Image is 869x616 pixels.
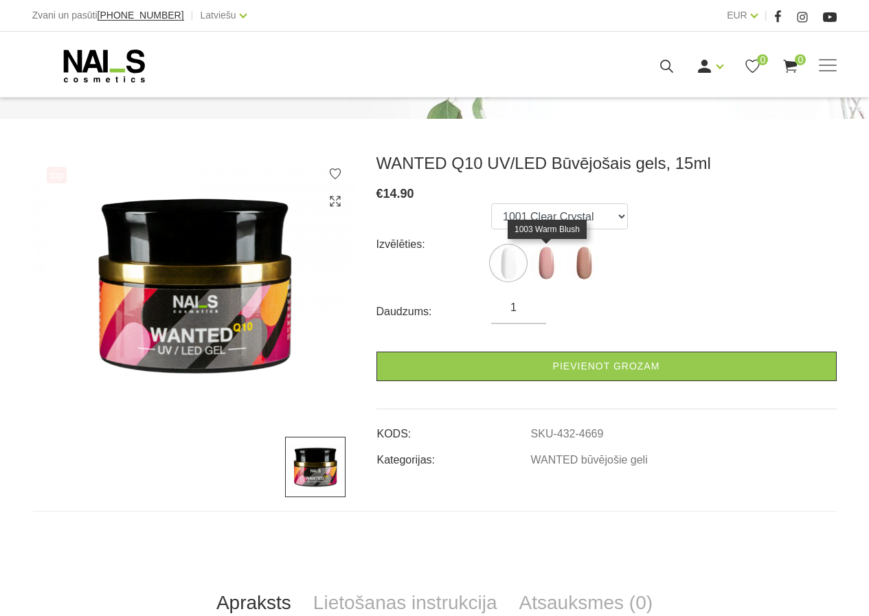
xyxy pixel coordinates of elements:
[376,153,837,174] h3: WANTED Q10 UV/LED Būvējošais gels, 15ml
[531,454,648,466] a: WANTED būvējošie geli
[744,58,761,75] a: 0
[491,246,526,280] img: ...
[376,416,530,442] td: KODS:
[98,10,184,21] a: [PHONE_NUMBER]
[765,7,767,24] span: |
[727,7,747,23] a: EUR
[201,7,236,23] a: Latviešu
[376,442,530,468] td: Kategorijas:
[567,246,601,280] img: ...
[47,167,67,183] span: top
[383,187,414,201] span: 14.90
[531,428,604,440] a: SKU-432-4669
[757,54,768,65] span: 0
[33,153,356,416] img: ...
[32,7,184,24] div: Zvani un pasūti
[782,58,799,75] a: 0
[529,246,563,280] img: ...
[191,7,194,24] span: |
[795,54,806,65] span: 0
[376,187,383,201] span: €
[376,352,837,381] a: Pievienot grozam
[376,301,492,323] div: Daudzums:
[376,233,492,255] div: Izvēlēties:
[285,437,346,497] img: ...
